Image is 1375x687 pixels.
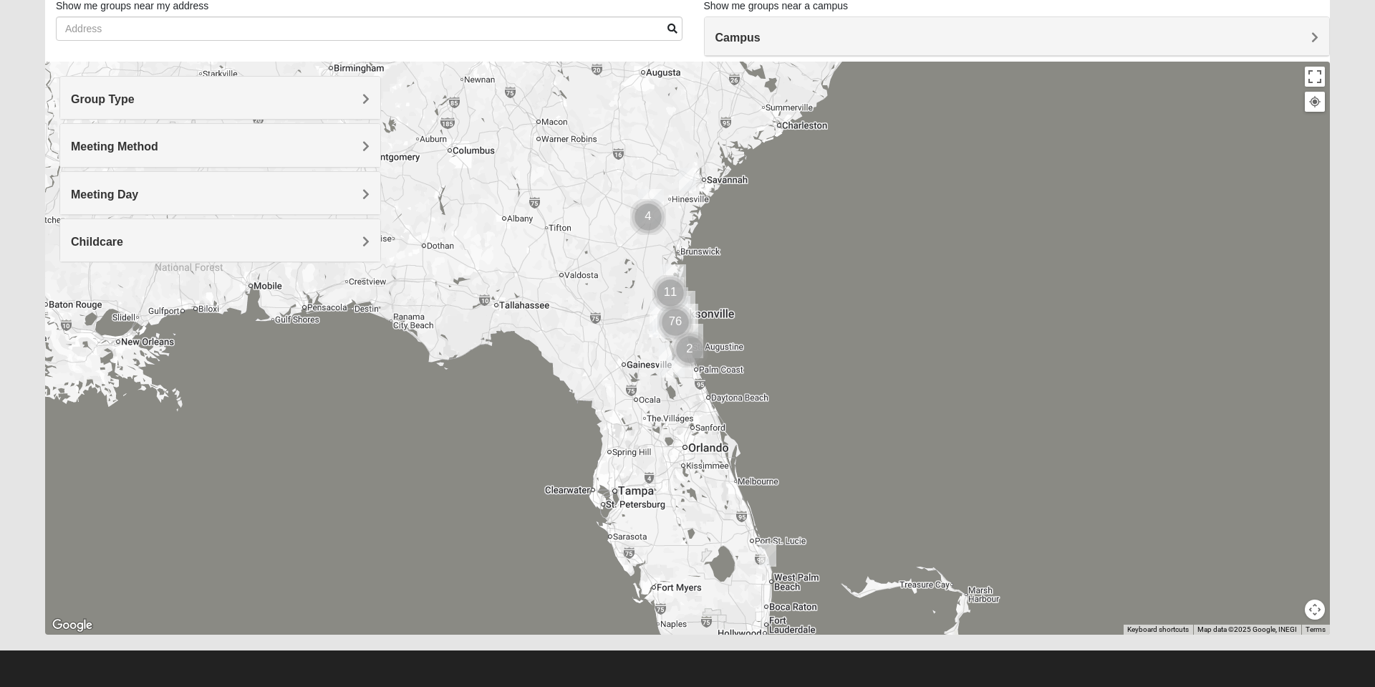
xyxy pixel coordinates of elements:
div: Campus [705,17,1330,56]
div: Wildlight [655,259,692,304]
span: Meeting Method [71,140,158,153]
a: Open this area in Google Maps (opens a new window) [49,616,96,635]
div: Meeting Method [60,124,380,166]
button: Keyboard shortcuts [1127,625,1189,635]
button: Toggle fullscreen view [1305,67,1325,87]
div: Mens Andrews 31324 [673,162,702,197]
div: Orange Park [644,294,681,340]
a: Terms [1306,625,1326,633]
div: Cluster of 4 groups [624,193,672,241]
span: Campus [715,32,761,44]
span: Childcare [71,236,123,248]
div: Cluster of 2 groups [666,326,713,373]
span: Map data ©2025 Google, INEGI [1197,625,1297,633]
div: Meeting Day [60,172,380,214]
div: Jesup [632,183,670,229]
button: Your Location [1305,92,1325,112]
div: Cluster of 76 groups [652,299,699,346]
span: Meeting Day [71,188,138,201]
div: Group Type [60,77,380,119]
span: Group Type [71,93,135,105]
div: Mens Scott 33477 [753,537,782,572]
div: Cluster of 11 groups [647,269,694,317]
div: Childcare [60,219,380,261]
input: Address [56,16,682,41]
div: Palatka (Coming Soon) [653,337,690,383]
button: Map camera controls [1305,600,1325,620]
img: Google [49,616,96,635]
